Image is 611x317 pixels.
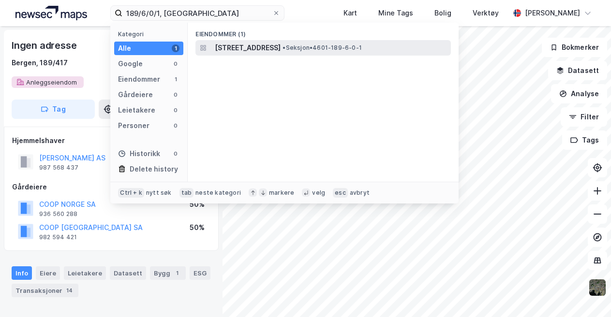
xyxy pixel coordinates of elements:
[283,44,285,51] span: •
[548,61,607,80] button: Datasett
[64,286,75,295] div: 14
[190,199,205,210] div: 50%
[215,42,281,54] span: [STREET_ADDRESS]
[350,189,370,197] div: avbryt
[172,75,179,83] div: 1
[12,135,210,146] div: Hjemmelshaver
[188,23,459,40] div: Eiendommer (1)
[118,30,183,38] div: Kategori
[118,43,131,54] div: Alle
[39,210,77,218] div: 936 560 288
[561,107,607,127] button: Filter
[146,189,172,197] div: nytt søk
[12,38,78,53] div: Ingen adresse
[118,89,153,101] div: Gårdeiere
[525,7,580,19] div: [PERSON_NAME]
[172,268,182,278] div: 1
[118,73,160,85] div: Eiendommer
[563,271,611,317] iframe: Chat Widget
[39,233,77,241] div: 982 594 421
[118,104,155,116] div: Leietakere
[130,163,178,175] div: Delete history
[110,266,146,280] div: Datasett
[195,189,241,197] div: neste kategori
[118,58,143,70] div: Google
[118,188,144,198] div: Ctrl + k
[12,57,68,69] div: Bergen, 189/417
[12,284,78,297] div: Transaksjoner
[64,266,106,280] div: Leietakere
[122,6,272,20] input: Søk på adresse, matrikkel, gårdeiere, leietakere eller personer
[562,130,607,150] button: Tags
[343,7,357,19] div: Kart
[172,122,179,130] div: 0
[563,271,611,317] div: Kontrollprogram for chat
[172,91,179,99] div: 0
[118,148,160,159] div: Historikk
[172,60,179,68] div: 0
[333,188,348,198] div: esc
[378,7,413,19] div: Mine Tags
[542,38,607,57] button: Bokmerker
[15,6,87,20] img: logo.a4113a55bc3d86da70a041830d287a7e.svg
[118,120,149,131] div: Personer
[36,266,60,280] div: Eiere
[473,7,499,19] div: Verktøy
[312,189,325,197] div: velg
[551,84,607,103] button: Analyse
[150,266,186,280] div: Bygg
[269,189,294,197] div: markere
[12,100,95,119] button: Tag
[190,266,210,280] div: ESG
[172,106,179,114] div: 0
[12,181,210,193] div: Gårdeiere
[39,164,78,172] div: 987 568 437
[283,44,362,52] span: Seksjon • 4601-189-6-0-1
[190,222,205,233] div: 50%
[172,44,179,52] div: 1
[12,266,32,280] div: Info
[172,150,179,158] div: 0
[434,7,451,19] div: Bolig
[179,188,194,198] div: tab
